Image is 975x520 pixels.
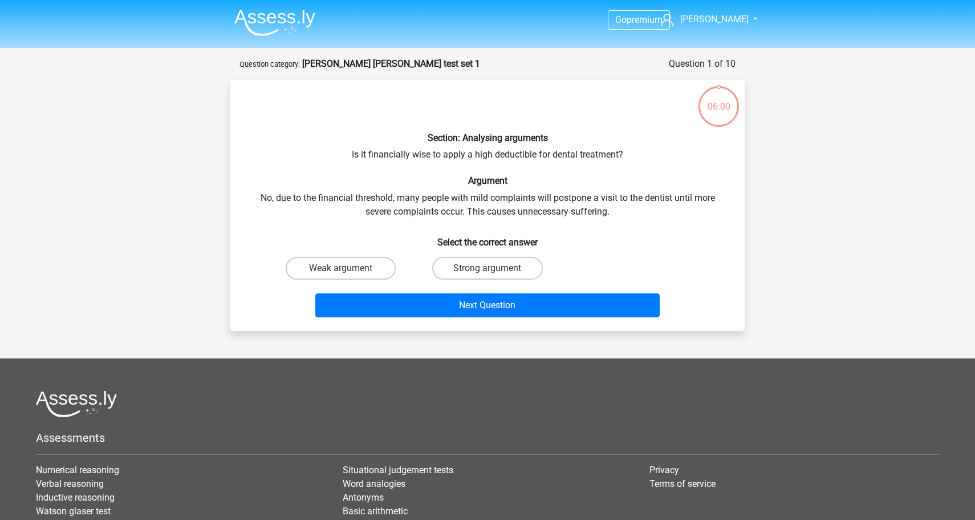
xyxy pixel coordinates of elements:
[286,257,396,280] label: Weak argument
[343,465,453,475] a: Situational judgement tests
[36,431,939,445] h5: Assessments
[656,13,750,26] a: [PERSON_NAME]
[249,228,726,248] h6: Select the correct answer
[627,14,663,25] span: premium
[249,175,726,186] h6: Argument
[432,257,542,280] label: Strong argument
[36,506,111,517] a: Watson glaser test
[615,14,627,25] span: Go
[608,12,669,27] a: Gopremium
[697,85,740,114] div: 06:00
[343,478,405,489] a: Word analogies
[669,57,736,71] div: Question 1 of 10
[234,9,315,36] img: Assessly
[36,390,117,417] img: Assessly logo
[36,478,104,489] a: Verbal reasoning
[343,492,384,503] a: Antonyms
[302,58,480,69] strong: [PERSON_NAME] [PERSON_NAME] test set 1
[249,132,726,143] h6: Section: Analysing arguments
[36,492,115,503] a: Inductive reasoning
[343,506,408,517] a: Basic arithmetic
[36,465,119,475] a: Numerical reasoning
[649,478,716,489] a: Terms of service
[239,60,300,68] small: Question category:
[680,14,749,25] span: [PERSON_NAME]
[235,89,740,322] div: Is it financially wise to apply a high deductible for dental treatment? No, due to the financial ...
[649,465,679,475] a: Privacy
[315,293,660,317] button: Next Question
